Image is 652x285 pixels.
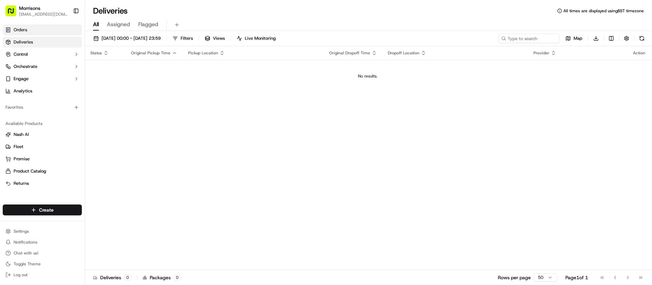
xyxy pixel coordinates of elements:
div: Favorites [3,102,82,113]
span: Product Catalog [14,168,46,174]
span: Provider [533,50,549,56]
span: Promise [14,156,30,162]
span: Returns [14,180,29,186]
span: Control [14,51,28,57]
span: Flagged [138,20,158,29]
span: All [93,20,99,29]
a: Orders [3,24,82,35]
span: Live Monitoring [245,35,276,41]
span: Pickup Location [188,50,218,56]
span: Map [574,35,582,41]
img: 1736555255976-a54dd68f-1ca7-489b-9aae-adbdc363a1c4 [7,65,19,77]
span: Chat with us! [14,250,38,256]
button: Settings [3,227,82,236]
button: Orchestrate [3,61,82,72]
button: Engage [3,73,82,84]
div: No results. [88,73,648,79]
button: Control [3,49,82,60]
span: Pylon [68,115,82,120]
button: Start new chat [115,67,124,75]
p: Welcome 👋 [7,27,124,38]
button: Refresh [637,34,647,43]
button: Morrisons[EMAIL_ADDRESS][DOMAIN_NAME] [3,3,70,19]
div: 0 [174,274,181,281]
span: Original Pickup Time [131,50,170,56]
span: Filters [181,35,193,41]
span: Knowledge Base [14,99,52,105]
span: Log out [14,272,28,278]
span: Analytics [14,88,32,94]
span: [DATE] 00:00 - [DATE] 23:59 [102,35,161,41]
span: Fleet [14,144,23,150]
div: 0 [124,274,131,281]
span: API Documentation [64,99,109,105]
div: 📗 [7,99,12,105]
button: Fleet [3,141,82,152]
button: Nash AI [3,129,82,140]
button: Chat with us! [3,248,82,258]
div: We're available if you need us! [23,72,86,77]
span: Nash AI [14,131,29,138]
a: Returns [5,180,79,186]
span: Orders [14,27,27,33]
a: Fleet [5,144,79,150]
button: Views [202,34,228,43]
div: Page 1 of 1 [565,274,588,281]
a: Deliveries [3,37,82,48]
button: [EMAIL_ADDRESS][DOMAIN_NAME] [19,12,68,17]
a: Product Catalog [5,168,79,174]
div: Action [633,50,645,56]
p: Rows per page [498,274,531,281]
span: All times are displayed using BST timezone [563,8,644,14]
span: Assigned [107,20,130,29]
img: Nash [7,7,20,20]
span: Settings [14,229,29,234]
div: Deliveries [93,274,131,281]
button: Live Monitoring [234,34,279,43]
span: Deliveries [14,39,33,45]
button: Map [562,34,585,43]
button: Log out [3,270,82,280]
span: Views [213,35,225,41]
a: 💻API Documentation [55,96,112,108]
div: Available Products [3,118,82,129]
span: Status [90,50,102,56]
span: Notifications [14,239,37,245]
span: Toggle Theme [14,261,41,267]
span: Create [39,207,54,213]
div: 💻 [57,99,63,105]
a: 📗Knowledge Base [4,96,55,108]
div: Packages [143,274,181,281]
a: Nash AI [5,131,79,138]
button: Create [3,204,82,215]
span: Dropoff Location [388,50,419,56]
span: Original Dropoff Time [329,50,370,56]
button: Morrisons [19,5,40,12]
button: Notifications [3,237,82,247]
div: Start new chat [23,65,111,72]
span: Engage [14,76,29,82]
input: Got a question? Start typing here... [18,44,122,51]
span: Orchestrate [14,64,37,70]
input: Type to search [499,34,560,43]
a: Powered byPylon [48,115,82,120]
h1: Deliveries [93,5,128,16]
a: Analytics [3,86,82,96]
a: Promise [5,156,79,162]
button: Filters [169,34,196,43]
button: Promise [3,154,82,164]
button: Toggle Theme [3,259,82,269]
button: Returns [3,178,82,189]
button: [DATE] 00:00 - [DATE] 23:59 [90,34,164,43]
button: Product Catalog [3,166,82,177]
